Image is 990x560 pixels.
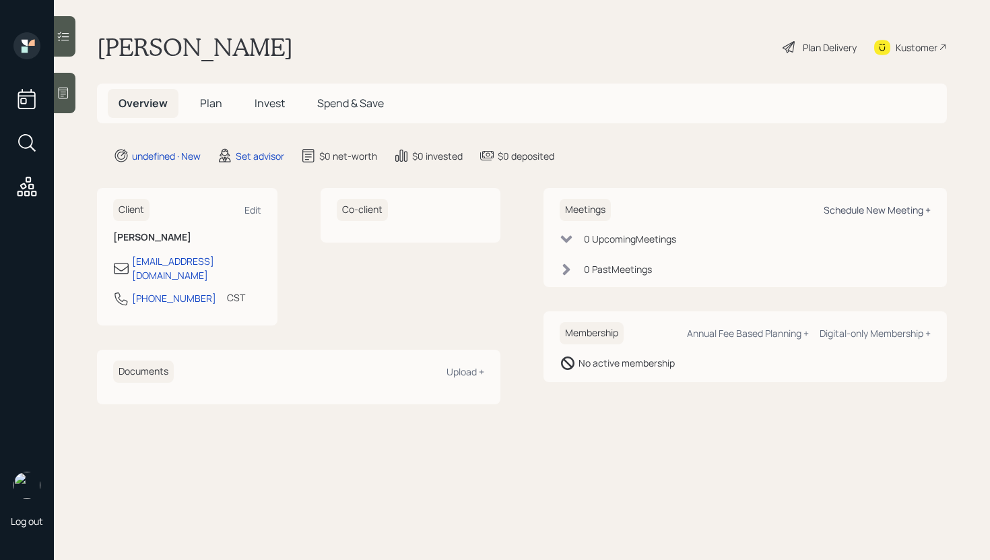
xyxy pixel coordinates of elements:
div: Log out [11,515,43,528]
div: Digital-only Membership + [820,327,931,340]
div: Schedule New Meeting + [824,204,931,216]
span: Invest [255,96,285,111]
div: Upload + [447,365,484,378]
div: 0 Upcoming Meeting s [584,232,676,246]
h6: Documents [113,361,174,383]
div: Annual Fee Based Planning + [687,327,809,340]
h1: [PERSON_NAME] [97,32,293,62]
div: Kustomer [896,40,937,55]
div: CST [227,290,245,305]
span: Plan [200,96,222,111]
div: Set advisor [236,149,284,163]
div: [EMAIL_ADDRESS][DOMAIN_NAME] [132,254,261,282]
div: undefined · New [132,149,201,163]
div: $0 invested [412,149,463,163]
div: No active membership [579,356,675,370]
h6: Membership [560,322,624,344]
div: $0 net-worth [319,149,377,163]
span: Overview [119,96,168,111]
h6: Meetings [560,199,611,221]
span: Spend & Save [317,96,384,111]
div: [PHONE_NUMBER] [132,291,216,305]
h6: [PERSON_NAME] [113,232,261,243]
div: Edit [244,204,261,216]
div: $0 deposited [498,149,554,163]
h6: Co-client [337,199,388,221]
h6: Client [113,199,150,221]
div: Plan Delivery [803,40,857,55]
img: retirable_logo.png [13,472,40,499]
div: 0 Past Meeting s [584,262,652,276]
